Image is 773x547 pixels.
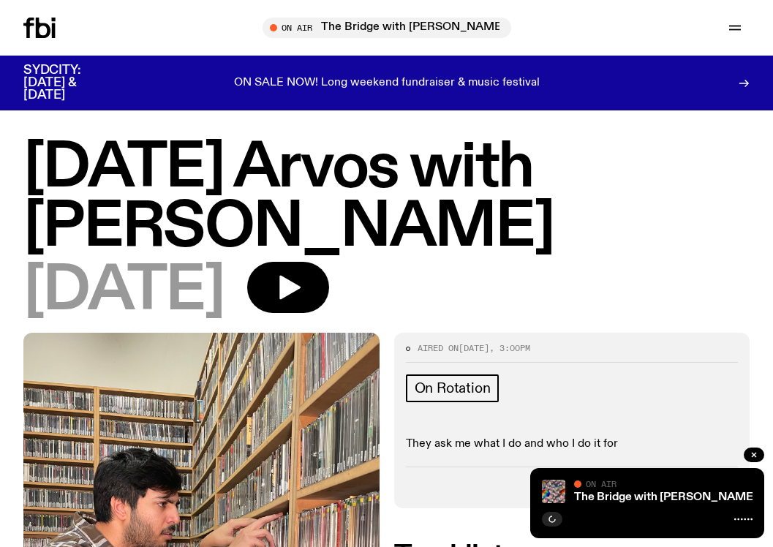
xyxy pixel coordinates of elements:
[234,77,540,90] p: ON SALE NOW! Long weekend fundraiser & music festival
[586,479,616,488] span: On Air
[263,18,511,38] button: On AirThe Bridge with [PERSON_NAME]
[415,380,491,396] span: On Rotation
[23,262,224,321] span: [DATE]
[23,64,117,102] h3: SYDCITY: [DATE] & [DATE]
[489,342,530,354] span: , 3:00pm
[459,342,489,354] span: [DATE]
[23,139,750,257] h1: [DATE] Arvos with [PERSON_NAME]
[406,437,739,451] p: They ask me what I do and who I do it for
[574,491,757,503] a: The Bridge with [PERSON_NAME]
[418,342,459,354] span: Aired on
[406,374,499,402] a: On Rotation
